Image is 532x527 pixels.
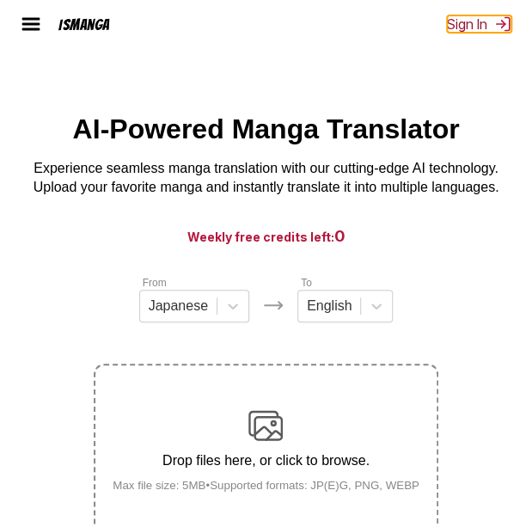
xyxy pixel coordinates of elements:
[52,16,141,33] a: IsManga
[99,453,433,469] p: Drop files here, or click to browse.
[99,479,433,492] small: Max file size: 5MB • Supported formats: JP(E)G, PNG, WEBP
[58,16,110,33] div: IsManga
[73,113,460,145] h1: AI-Powered Manga Translator
[447,15,511,33] button: Sign In
[494,15,511,33] img: Sign out
[263,295,284,316] img: Languages icon
[301,277,312,289] label: To
[14,159,518,198] p: Experience seamless manga translation with our cutting-edge AI technology. Upload your favorite m...
[41,225,491,247] h3: Weekly free credits left:
[21,14,41,34] img: hamburger
[334,227,345,245] span: 0
[143,277,167,289] label: From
